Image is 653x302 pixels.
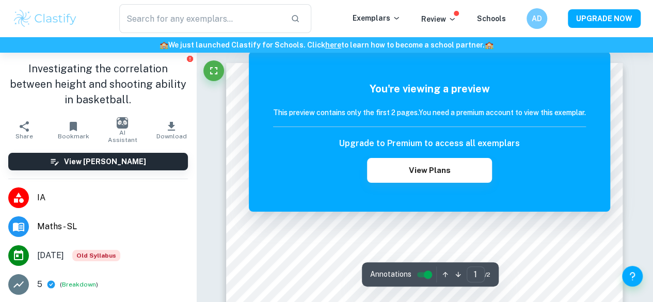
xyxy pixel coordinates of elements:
[104,129,141,144] span: AI Assistant
[527,8,547,29] button: AD
[8,61,188,107] h1: Investigating the correlation between height and shooting ability in basketball.
[15,133,33,140] span: Share
[72,250,120,261] div: Although this IA is written for the old math syllabus (last exam in November 2020), the current I...
[98,116,147,145] button: AI Assistant
[273,107,586,118] h6: This preview contains only the first 2 pages. You need a premium account to view this exemplar.
[72,250,120,261] span: Old Syllabus
[147,116,196,145] button: Download
[339,137,520,150] h6: Upgrade to Premium to access all exemplars
[156,133,187,140] span: Download
[58,133,89,140] span: Bookmark
[273,81,586,97] h5: You're viewing a preview
[37,278,42,291] p: 5
[353,12,401,24] p: Exemplars
[12,8,78,29] img: Clastify logo
[531,13,543,24] h6: AD
[117,117,128,129] img: AI Assistant
[37,220,188,233] span: Maths - SL
[568,9,641,28] button: UPGRADE NOW
[119,4,282,33] input: Search for any exemplars...
[62,280,96,289] button: Breakdown
[367,158,492,183] button: View Plans
[64,156,146,167] h6: View [PERSON_NAME]
[203,60,224,81] button: Fullscreen
[421,13,456,25] p: Review
[186,55,194,62] button: Report issue
[485,41,493,49] span: 🏫
[622,266,643,287] button: Help and Feedback
[49,116,98,145] button: Bookmark
[37,192,188,204] span: IA
[60,280,98,290] span: ( )
[370,269,411,280] span: Annotations
[160,41,168,49] span: 🏫
[2,39,651,51] h6: We just launched Clastify for Schools. Click to learn how to become a school partner.
[485,270,490,279] span: / 2
[37,249,64,262] span: [DATE]
[477,14,506,23] a: Schools
[8,153,188,170] button: View [PERSON_NAME]
[325,41,341,49] a: here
